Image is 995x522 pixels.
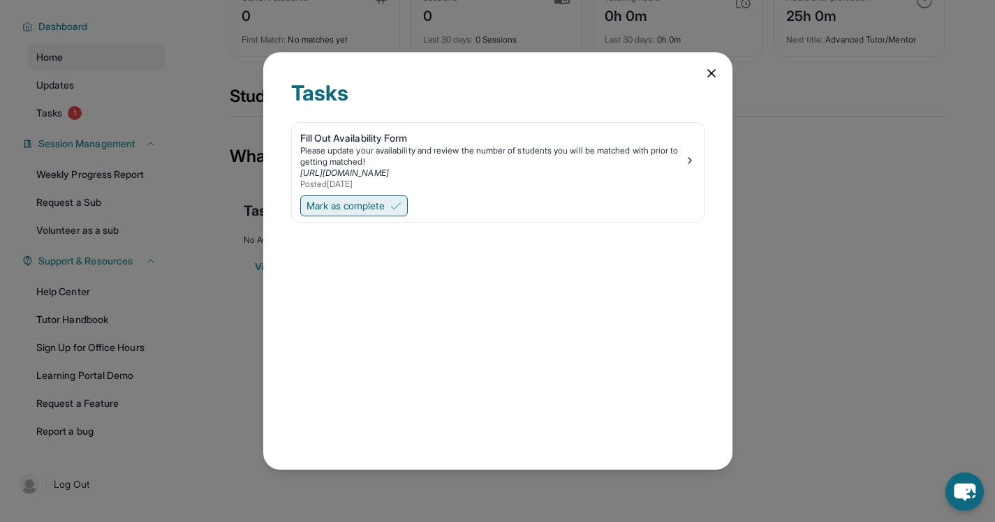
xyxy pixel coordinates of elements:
button: chat-button [945,472,984,511]
div: Fill Out Availability Form [300,131,684,145]
img: Mark as complete [390,200,401,211]
button: Mark as complete [300,195,408,216]
span: Mark as complete [307,199,385,213]
div: Posted [DATE] [300,179,684,190]
div: Tasks [291,80,705,122]
a: [URL][DOMAIN_NAME] [300,167,389,178]
div: Please update your availability and review the number of students you will be matched with prior ... [300,145,684,167]
a: Fill Out Availability FormPlease update your availability and review the number of students you w... [292,123,704,193]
